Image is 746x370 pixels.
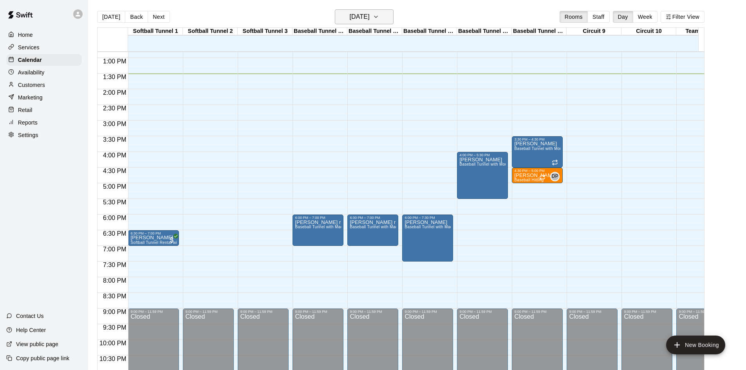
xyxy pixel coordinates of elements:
[101,168,128,174] span: 4:30 PM
[350,11,370,22] h6: [DATE]
[347,28,402,35] div: Baseball Tunnel 5 (Machine)
[347,215,398,246] div: 6:00 PM – 7:00 PM: hess rancho bb
[621,28,676,35] div: Circuit 10
[183,28,238,35] div: Softball Tunnel 2
[293,28,347,35] div: Baseball Tunnel 4 (Machine)
[560,11,588,23] button: Rooms
[128,230,179,246] div: 6:30 PM – 7:00 PM: Lexi Wilson
[101,74,128,80] span: 1:30 PM
[101,277,128,284] span: 8:00 PM
[613,11,633,23] button: Day
[18,94,43,101] p: Marketing
[18,43,40,51] p: Services
[101,199,128,206] span: 5:30 PM
[101,105,128,112] span: 2:30 PM
[6,117,82,128] a: Reports
[97,11,125,23] button: [DATE]
[512,168,563,183] div: 4:30 PM – 5:00 PM: Gariano
[101,293,128,300] span: 8:30 PM
[148,11,170,23] button: Next
[101,58,128,65] span: 1:00 PM
[514,178,544,182] span: Baseball Hitting
[514,169,560,173] div: 4:30 PM – 5:00 PM
[405,310,451,314] div: 9:00 PM – 11:59 PM
[552,173,558,180] span: DP
[101,309,128,315] span: 9:00 PM
[238,28,293,35] div: Softball Tunnel 3
[514,310,560,314] div: 9:00 PM – 11:59 PM
[402,215,453,262] div: 6:00 PM – 7:30 PM: steven gonzales
[6,92,82,103] div: Marketing
[679,310,725,314] div: 9:00 PM – 11:59 PM
[18,81,45,89] p: Customers
[101,230,128,237] span: 6:30 PM
[18,106,33,114] p: Retail
[16,354,69,362] p: Copy public page link
[18,69,45,76] p: Availability
[16,312,44,320] p: Contact Us
[457,152,508,199] div: 4:00 PM – 5:30 PM: BRIAN BRIGHELLA
[6,67,82,78] a: Availability
[293,215,343,246] div: 6:00 PM – 7:00 PM: hess rancho bb
[405,225,460,229] span: Baseball Tunnel with Machine
[457,28,512,35] div: Baseball Tunnel 7 (Mound/Machine)
[587,11,610,23] button: Staff
[350,216,396,220] div: 6:00 PM – 7:00 PM
[405,216,451,220] div: 6:00 PM – 7:30 PM
[552,159,558,166] span: Recurring event
[350,310,396,314] div: 9:00 PM – 11:59 PM
[459,162,512,166] span: Baseball Tunnel with Mound
[168,236,176,244] span: All customers have paid
[350,225,405,229] span: Baseball Tunnel with Machine
[624,310,670,314] div: 9:00 PM – 11:59 PM
[101,121,128,127] span: 3:00 PM
[101,262,128,268] span: 7:30 PM
[6,42,82,53] a: Services
[101,324,128,331] span: 9:30 PM
[661,11,704,23] button: Filter View
[459,153,506,157] div: 4:00 PM – 5:30 PM
[567,28,621,35] div: Circuit 9
[18,56,42,64] p: Calendar
[125,11,148,23] button: Back
[18,119,38,126] p: Reports
[18,31,33,39] p: Home
[6,29,82,41] div: Home
[295,216,341,220] div: 6:00 PM – 7:00 PM
[6,54,82,66] a: Calendar
[240,310,286,314] div: 9:00 PM – 11:59 PM
[335,9,394,24] button: [DATE]
[130,310,177,314] div: 9:00 PM – 11:59 PM
[553,172,560,181] span: Donnie Peters
[101,89,128,96] span: 2:00 PM
[101,183,128,190] span: 5:00 PM
[459,310,506,314] div: 9:00 PM – 11:59 PM
[676,28,731,35] div: Team Room 1
[514,146,567,151] span: Baseball Tunnel with Mound
[6,129,82,141] a: Settings
[6,104,82,116] a: Retail
[512,28,567,35] div: Baseball Tunnel 8 (Mound)
[101,215,128,221] span: 6:00 PM
[16,326,46,334] p: Help Center
[130,240,197,245] span: Softball Tunnel Rental with Machine
[6,79,82,91] div: Customers
[101,136,128,143] span: 3:30 PM
[666,336,725,354] button: add
[539,174,546,180] span: Recurring event
[101,152,128,159] span: 4:00 PM
[18,131,38,139] p: Settings
[569,310,615,314] div: 9:00 PM – 11:59 PM
[98,340,128,347] span: 10:00 PM
[402,28,457,35] div: Baseball Tunnel 6 (Machine)
[98,356,128,362] span: 10:30 PM
[295,225,350,229] span: Baseball Tunnel with Machine
[101,246,128,253] span: 7:00 PM
[295,310,341,314] div: 9:00 PM – 11:59 PM
[512,136,563,168] div: 3:30 PM – 4:30 PM: donnie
